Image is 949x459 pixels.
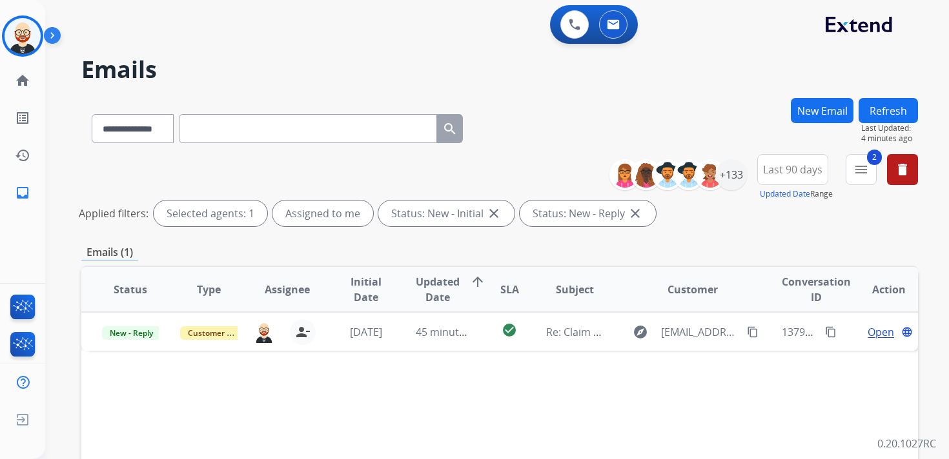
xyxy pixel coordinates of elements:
div: Assigned to me [272,200,373,226]
p: 0.20.1027RC [877,436,936,451]
span: 2 [867,150,882,165]
span: Status [114,282,147,297]
span: Customer [668,282,718,297]
mat-icon: person_remove [295,324,311,340]
button: Updated Date [760,189,810,199]
span: Open [868,324,894,340]
span: 45 minutes ago [416,325,491,339]
mat-icon: search [442,121,458,137]
p: Applied filters: [79,206,148,221]
mat-icon: home [15,73,30,88]
span: SLA [500,282,519,297]
button: 2 [846,154,877,185]
img: agent-avatar [254,320,274,342]
span: Conversation ID [782,274,851,305]
div: Status: New - Initial [378,200,515,226]
span: Range [760,188,833,199]
mat-icon: content_copy [747,326,759,338]
mat-icon: explore [633,324,648,340]
img: avatar [5,18,41,54]
mat-icon: list_alt [15,110,30,126]
div: +133 [716,159,747,190]
span: 4 minutes ago [861,133,918,144]
mat-icon: close [628,206,643,221]
mat-icon: inbox [15,185,30,200]
span: Type [197,282,221,297]
button: New Email [791,98,853,123]
mat-icon: check_circle [502,322,517,338]
button: Last 90 days [757,154,828,185]
span: Last 90 days [763,167,822,172]
mat-icon: close [486,206,502,221]
span: [DATE] [350,325,382,339]
span: [EMAIL_ADDRESS][DOMAIN_NAME] [661,324,740,340]
div: Selected agents: 1 [154,200,267,226]
span: Subject [556,282,594,297]
mat-icon: history [15,148,30,163]
mat-icon: content_copy [825,326,837,338]
h2: Emails [81,57,918,83]
span: Initial Date [337,274,394,305]
div: Status: New - Reply [520,200,656,226]
span: New - Reply [102,326,161,340]
span: Assignee [265,282,310,297]
p: Emails (1) [81,244,138,260]
mat-icon: delete [895,162,910,177]
th: Action [839,267,918,312]
span: Updated Date [416,274,460,305]
button: Refresh [859,98,918,123]
mat-icon: language [901,326,913,338]
mat-icon: menu [853,162,869,177]
span: Customer Support [180,326,264,340]
span: Last Updated: [861,123,918,133]
span: Re: Claim Update - Next Steps - Action Required [546,325,777,339]
mat-icon: arrow_upward [470,274,485,289]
